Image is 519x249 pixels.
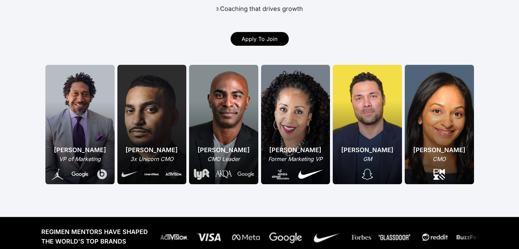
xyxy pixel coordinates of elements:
div: Former Marketing VP [268,155,323,163]
span: Apply To Join [242,35,277,42]
div: [PERSON_NAME] [121,145,182,155]
div: [PERSON_NAME] [413,145,465,155]
a: Apply To Join [231,32,289,46]
div: [PERSON_NAME] [341,145,393,155]
span: 3. [216,7,220,12]
div: GM [341,155,393,163]
div: REGIMEN MENTORS HAVE SHAPED THE WORLD'S TOP BRANDS [41,227,150,248]
div: 3x Unicorn CMO [121,155,182,163]
div: CMO [413,155,465,163]
div: [PERSON_NAME] [193,145,254,155]
div: [PERSON_NAME] [268,145,323,155]
div: CMO Leader [193,155,254,163]
div: VP of Marketing [49,155,111,163]
div: [PERSON_NAME] [49,145,111,155]
div: Coaching that drives growth [216,4,303,17]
